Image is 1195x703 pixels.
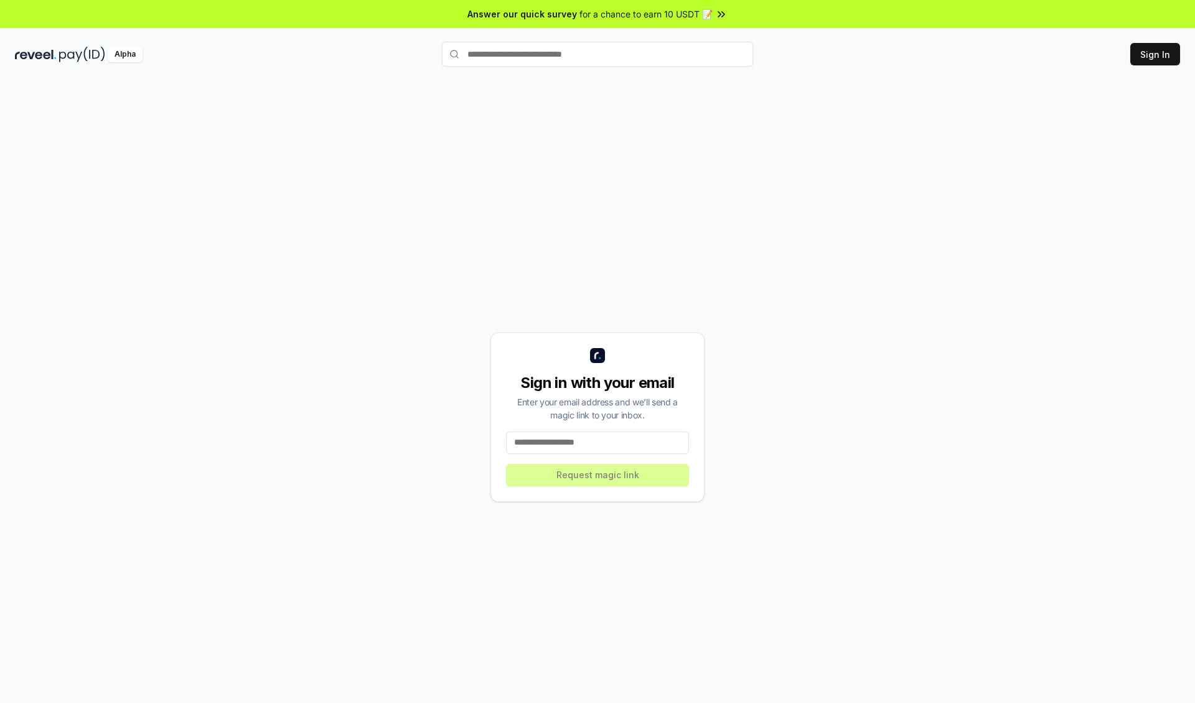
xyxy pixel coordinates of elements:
div: Enter your email address and we’ll send a magic link to your inbox. [506,395,689,422]
img: pay_id [59,47,105,62]
img: reveel_dark [15,47,57,62]
div: Alpha [108,47,143,62]
img: logo_small [590,348,605,363]
div: Sign in with your email [506,373,689,393]
span: Answer our quick survey [467,7,577,21]
button: Sign In [1130,43,1180,65]
span: for a chance to earn 10 USDT 📝 [579,7,713,21]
